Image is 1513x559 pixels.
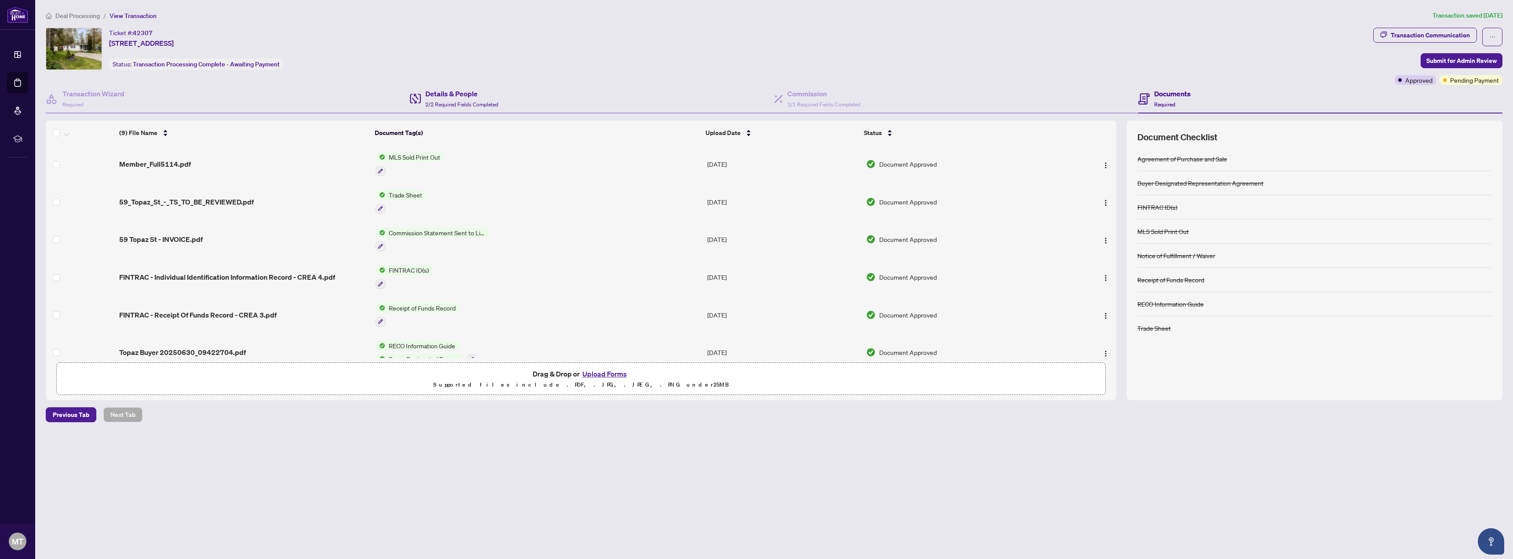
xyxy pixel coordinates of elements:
div: Receipt of Funds Record [1137,275,1204,285]
span: Pending Payment [1450,75,1499,85]
span: Transaction Processing Complete - Awaiting Payment [133,60,280,68]
span: MT [12,535,23,548]
span: [STREET_ADDRESS] [109,38,174,48]
img: Logo [1102,199,1109,206]
img: Logo [1102,237,1109,244]
span: View Transaction [110,12,157,20]
span: Buyer Designated Representation Agreement [385,354,463,364]
img: Document Status [866,234,876,244]
button: Logo [1099,345,1113,359]
div: RECO Information Guide [1137,299,1204,309]
div: Status: [109,58,283,70]
span: Document Approved [879,272,937,282]
span: Status [864,128,882,138]
button: Logo [1099,157,1113,171]
img: Document Status [866,310,876,320]
th: Upload Date [702,121,860,145]
img: Status Icon [376,354,385,364]
span: Topaz Buyer 20250630_09422704.pdf [119,347,246,358]
img: Status Icon [376,341,385,351]
div: Notice of Fulfillment / Waiver [1137,251,1215,260]
img: Logo [1102,274,1109,281]
span: 59 Topaz St - INVOICE.pdf [119,234,203,245]
div: Ticket #: [109,28,153,38]
button: Status IconReceipt of Funds Record [376,303,459,327]
span: Receipt of Funds Record [385,303,459,313]
div: Transaction Communication [1391,28,1470,42]
div: FINTRAC ID(s) [1137,202,1177,212]
img: Logo [1102,312,1109,319]
img: logo [7,7,28,23]
span: Required [62,101,84,108]
img: Document Status [866,197,876,207]
button: Previous Tab [46,407,96,422]
span: Document Approved [879,197,937,207]
button: Status IconCommission Statement Sent to Listing Brokerage [376,228,490,252]
img: Document Status [866,272,876,282]
span: Document Approved [879,310,937,320]
button: Logo [1099,195,1113,209]
span: Member_Full5114.pdf [119,159,191,169]
button: Submit for Admin Review [1421,53,1502,68]
img: Status Icon [376,190,385,200]
td: [DATE] [704,183,862,221]
span: FINTRAC - Receipt Of Funds Record - CREA 3.pdf [119,310,277,320]
button: Logo [1099,308,1113,322]
span: 59_Topaz_St_-_TS_TO_BE_REVIEWED.pdf [119,197,254,207]
span: Document Checklist [1137,131,1217,143]
td: [DATE] [704,296,862,334]
span: Document Approved [879,234,937,244]
td: [DATE] [704,145,862,183]
span: (9) File Name [119,128,157,138]
span: MLS Sold Print Out [385,152,444,162]
span: Approved [1405,75,1433,85]
span: FINTRAC - Individual Identification Information Record - CREA 4.pdf [119,272,335,282]
span: Deal Processing [55,12,100,20]
span: 42307 [133,29,153,37]
button: Open asap [1478,528,1504,555]
td: [DATE] [704,334,862,372]
img: IMG-S12153973_1.jpg [46,28,102,69]
span: ellipsis [1489,34,1495,40]
img: Status Icon [376,265,385,275]
div: Agreement of Purchase and Sale [1137,154,1227,164]
img: Logo [1102,350,1109,357]
button: Logo [1099,270,1113,284]
span: Trade Sheet [385,190,426,200]
span: 2/2 Required Fields Completed [425,101,498,108]
th: Document Tag(s) [371,121,702,145]
h4: Transaction Wizard [62,88,124,99]
div: MLS Sold Print Out [1137,227,1189,236]
th: (9) File Name [116,121,372,145]
img: Status Icon [376,228,385,237]
img: Status Icon [376,303,385,313]
span: Previous Tab [53,408,89,422]
img: Document Status [866,159,876,169]
span: Document Approved [879,159,937,169]
li: / [103,11,106,21]
span: 1/1 Required Fields Completed [787,101,860,108]
span: RECO Information Guide [385,341,459,351]
span: Submit for Admin Review [1426,54,1497,68]
th: Status [860,121,1058,145]
h4: Documents [1154,88,1191,99]
p: Supported files include .PDF, .JPG, .JPEG, .PNG under 25 MB [62,380,1100,390]
button: Upload Forms [580,368,629,380]
span: Upload Date [705,128,741,138]
h4: Details & People [425,88,498,99]
div: Trade Sheet [1137,323,1171,333]
span: Document Approved [879,347,937,357]
img: Logo [1102,162,1109,169]
button: Logo [1099,232,1113,246]
td: [DATE] [704,221,862,259]
button: Status IconTrade Sheet [376,190,426,214]
img: Document Status [866,347,876,357]
img: Status Icon [376,152,385,162]
span: Commission Statement Sent to Listing Brokerage [385,228,490,237]
button: Status IconMLS Sold Print Out [376,152,444,176]
h4: Commission [787,88,860,99]
button: Status IconRECO Information GuideStatus IconBuyer Designated Representation Agreement [376,341,476,365]
span: home [46,13,52,19]
td: [DATE] [704,258,862,296]
button: Transaction Communication [1373,28,1477,43]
